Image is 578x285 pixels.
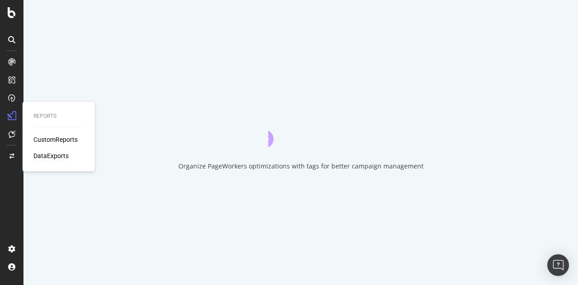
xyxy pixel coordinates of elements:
div: Open Intercom Messenger [547,254,569,276]
a: CustomReports [33,135,78,144]
div: Reports [33,112,84,120]
div: animation [268,115,333,147]
div: Organize PageWorkers optimizations with tags for better campaign management [178,162,424,171]
a: DataExports [33,151,69,160]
